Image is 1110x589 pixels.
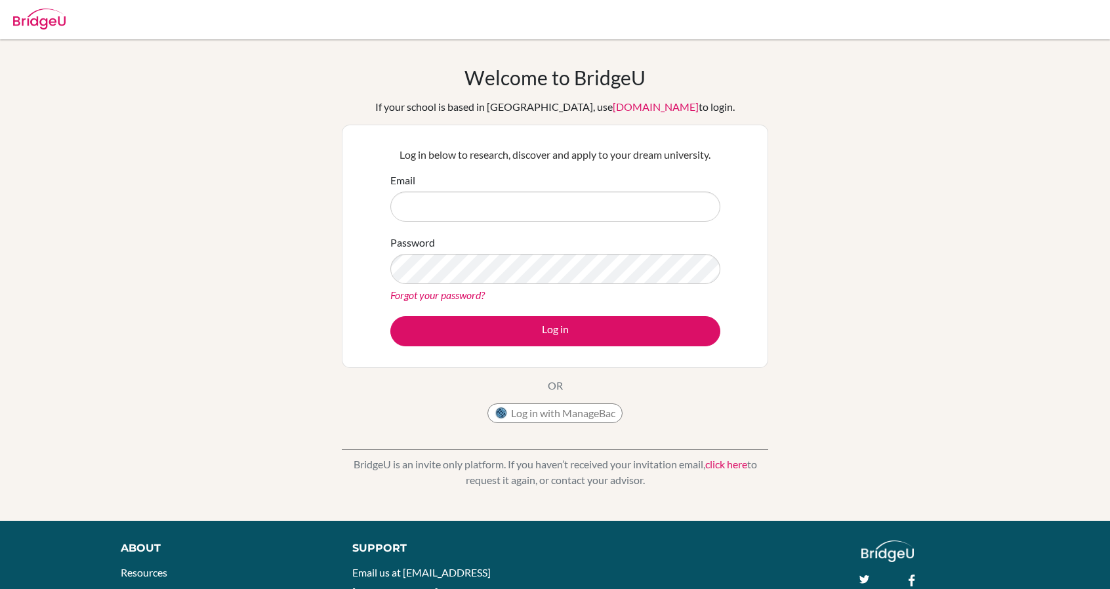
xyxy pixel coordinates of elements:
a: click here [705,458,747,470]
img: Bridge-U [13,9,66,30]
label: Password [390,235,435,251]
a: Resources [121,566,167,579]
button: Log in [390,316,720,346]
p: Log in below to research, discover and apply to your dream university. [390,147,720,163]
a: Forgot your password? [390,289,485,301]
img: logo_white@2x-f4f0deed5e89b7ecb1c2cc34c3e3d731f90f0f143d5ea2071677605dd97b5244.png [861,540,915,562]
div: About [121,540,323,556]
div: Support [352,540,541,556]
p: BridgeU is an invite only platform. If you haven’t received your invitation email, to request it ... [342,457,768,488]
p: OR [548,378,563,394]
h1: Welcome to BridgeU [464,66,646,89]
div: If your school is based in [GEOGRAPHIC_DATA], use to login. [375,99,735,115]
button: Log in with ManageBac [487,403,623,423]
label: Email [390,173,415,188]
a: [DOMAIN_NAME] [613,100,699,113]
